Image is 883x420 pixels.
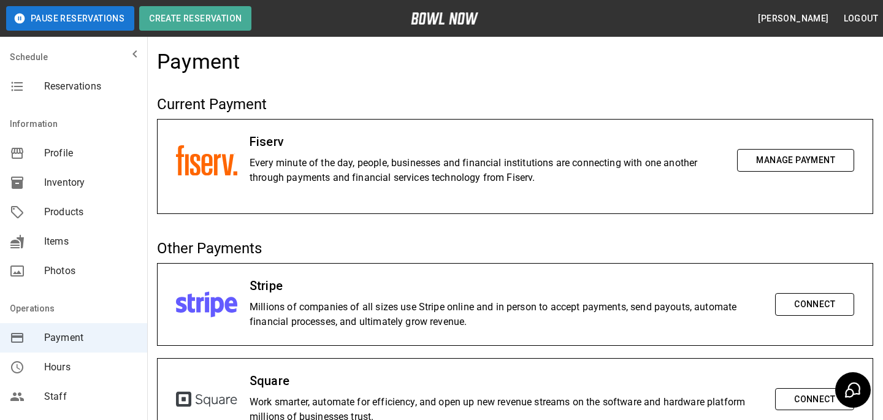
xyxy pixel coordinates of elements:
[139,6,251,31] button: Create Reservation
[157,49,240,75] h4: Payment
[753,7,833,30] button: [PERSON_NAME]
[737,149,854,172] button: Manage Payment
[176,391,237,407] img: square.svg
[44,360,137,375] span: Hours
[839,7,883,30] button: Logout
[250,300,763,329] p: Millions of companies of all sizes use Stripe online and in person to accept payments, send payou...
[44,175,137,190] span: Inventory
[44,79,137,94] span: Reservations
[44,264,137,278] span: Photos
[250,132,725,151] h6: Fiserv
[250,156,725,185] p: Every minute of the day, people, businesses and financial institutions are connecting with one an...
[775,293,854,316] button: Connect
[6,6,134,31] button: Pause Reservations
[157,94,873,114] h5: Current Payment
[176,291,237,317] img: stripe.svg
[44,205,137,220] span: Products
[775,388,854,411] button: Connect
[250,371,763,391] h6: Square
[44,234,137,249] span: Items
[44,146,137,161] span: Profile
[411,12,478,25] img: logo
[176,145,237,177] img: fiserv.svg
[44,330,137,345] span: Payment
[44,389,137,404] span: Staff
[157,239,873,258] h5: Other Payments
[250,276,763,296] h6: Stripe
